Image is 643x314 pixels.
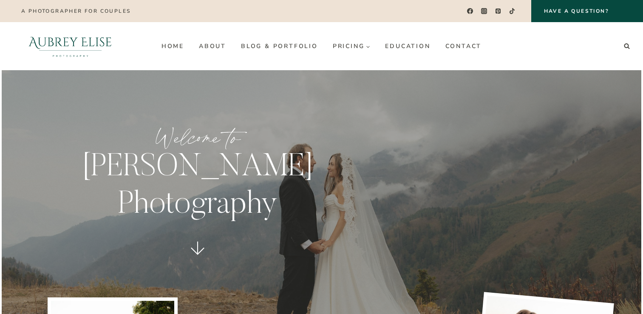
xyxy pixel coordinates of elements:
[333,43,371,49] span: Pricing
[191,40,233,53] a: About
[54,149,342,225] p: [PERSON_NAME] Photography
[154,40,191,53] a: Home
[464,5,476,17] a: Facebook
[54,122,342,154] p: Welcome to
[492,5,504,17] a: Pinterest
[325,40,378,53] a: Pricing
[10,22,130,70] img: Aubrey Elise Photography
[506,5,518,17] a: TikTok
[233,40,325,53] a: Blog & Portfolio
[478,5,490,17] a: Instagram
[154,40,489,53] nav: Primary
[438,40,489,53] a: Contact
[21,8,130,14] p: A photographer for couples
[378,40,438,53] a: Education
[621,40,633,52] button: View Search Form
